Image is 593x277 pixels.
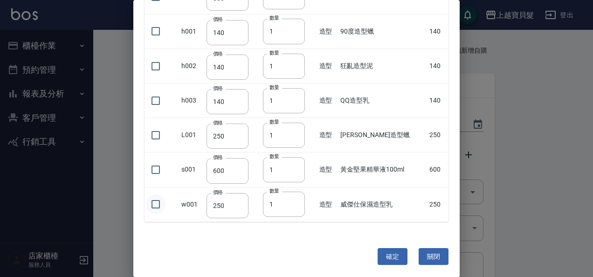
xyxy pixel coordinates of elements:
label: 數量 [269,187,279,194]
label: 價格 [213,16,223,23]
label: 數量 [269,118,279,125]
td: 黃金堅果精華液100ml [338,152,427,187]
button: 關閉 [419,248,448,265]
label: 價格 [213,189,223,196]
td: 造型 [317,152,338,187]
td: 90度造型蠟 [338,14,427,48]
label: 數量 [269,49,279,56]
td: s001 [179,152,204,187]
label: 數量 [269,153,279,160]
td: 威傑仕保濕造型乳 [338,187,427,222]
td: L001 [179,118,204,152]
td: h003 [179,83,204,118]
td: 600 [427,152,448,187]
td: 造型 [317,83,338,118]
td: 造型 [317,187,338,222]
td: 250 [427,187,448,222]
td: 140 [427,14,448,48]
td: h001 [179,14,204,48]
label: 數量 [269,84,279,91]
td: 140 [427,83,448,118]
label: 價格 [213,119,223,126]
td: w001 [179,187,204,222]
button: 確定 [378,248,407,265]
td: 250 [427,118,448,152]
label: 價格 [213,85,223,92]
label: 價格 [213,50,223,57]
td: QQ造型乳 [338,83,427,118]
td: 造型 [317,118,338,152]
td: 造型 [317,14,338,48]
td: h002 [179,49,204,83]
td: [PERSON_NAME]造型蠟 [338,118,427,152]
td: 140 [427,49,448,83]
label: 數量 [269,14,279,21]
label: 價格 [213,154,223,161]
td: 狂亂造型泥 [338,49,427,83]
td: 造型 [317,49,338,83]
